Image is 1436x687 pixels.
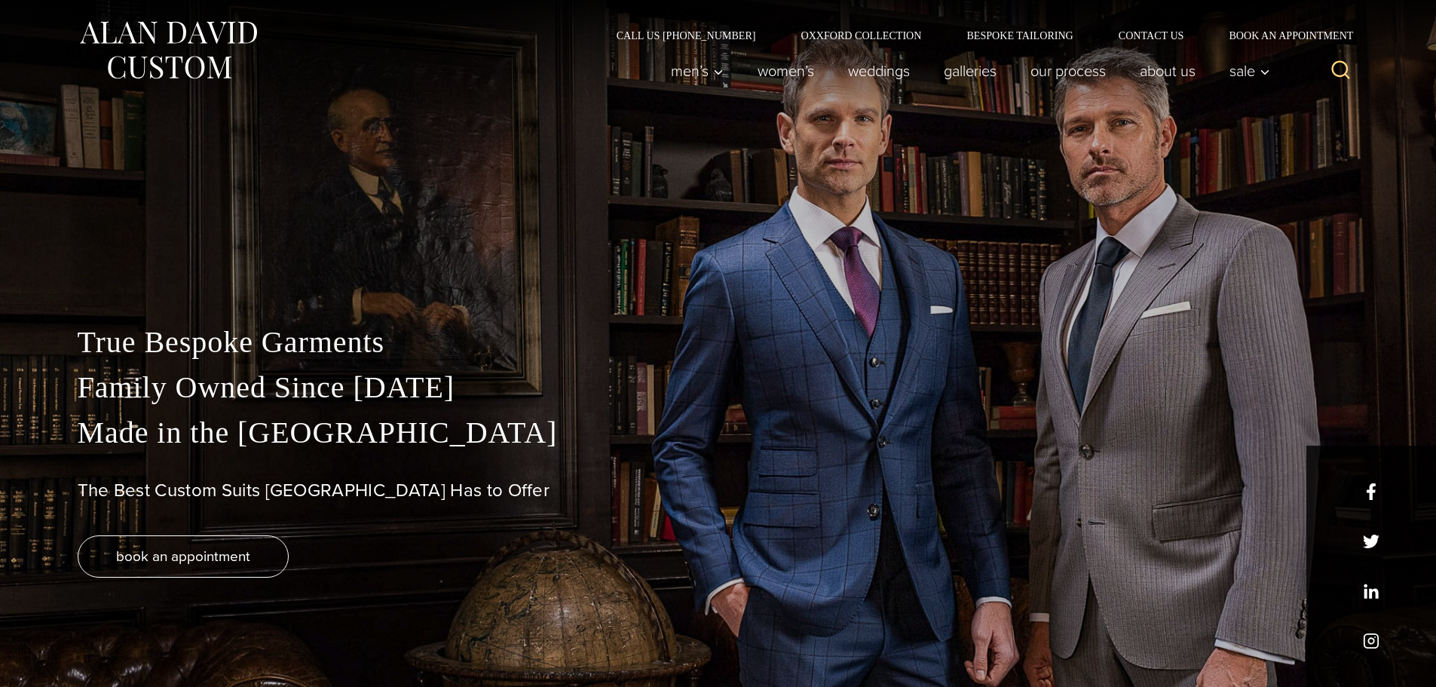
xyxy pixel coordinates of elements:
a: Contact Us [1096,30,1207,41]
a: Our Process [1013,56,1122,86]
h1: The Best Custom Suits [GEOGRAPHIC_DATA] Has to Offer [78,480,1359,501]
nav: Primary Navigation [654,56,1278,86]
nav: Secondary Navigation [594,30,1359,41]
a: weddings [831,56,926,86]
a: Oxxford Collection [778,30,944,41]
a: Book an Appointment [1206,30,1358,41]
span: book an appointment [116,545,250,567]
img: Alan David Custom [78,17,259,84]
button: View Search Form [1323,53,1359,89]
a: Women’s [740,56,831,86]
a: About Us [1122,56,1212,86]
span: Sale [1229,63,1270,78]
a: Galleries [926,56,1013,86]
a: Call Us [PHONE_NUMBER] [594,30,779,41]
p: True Bespoke Garments Family Owned Since [DATE] Made in the [GEOGRAPHIC_DATA] [78,320,1359,455]
span: Men’s [671,63,724,78]
a: book an appointment [78,535,289,578]
a: Bespoke Tailoring [944,30,1095,41]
